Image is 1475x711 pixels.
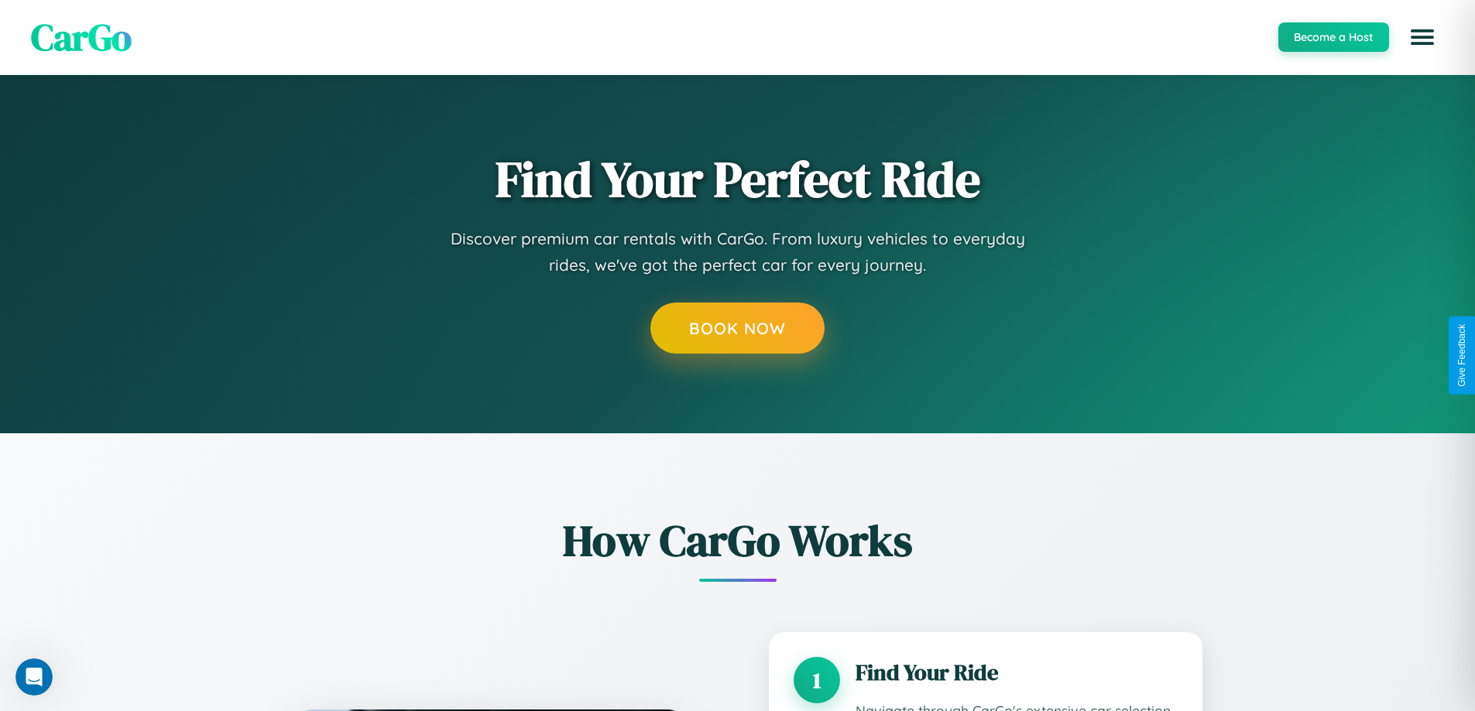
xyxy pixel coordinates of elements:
[650,303,825,354] button: Book Now
[273,511,1202,570] h2: How CarGo Works
[15,658,53,696] iframe: Intercom live chat
[1278,22,1389,52] button: Become a Host
[1401,15,1444,59] button: Open menu
[31,12,132,63] span: CarGo
[856,657,1178,688] h3: Find Your Ride
[496,152,980,207] h1: Find Your Perfect Ride
[794,657,840,703] div: 1
[1456,324,1467,387] div: Give Feedback
[428,226,1048,278] p: Discover premium car rentals with CarGo. From luxury vehicles to everyday rides, we've got the pe...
